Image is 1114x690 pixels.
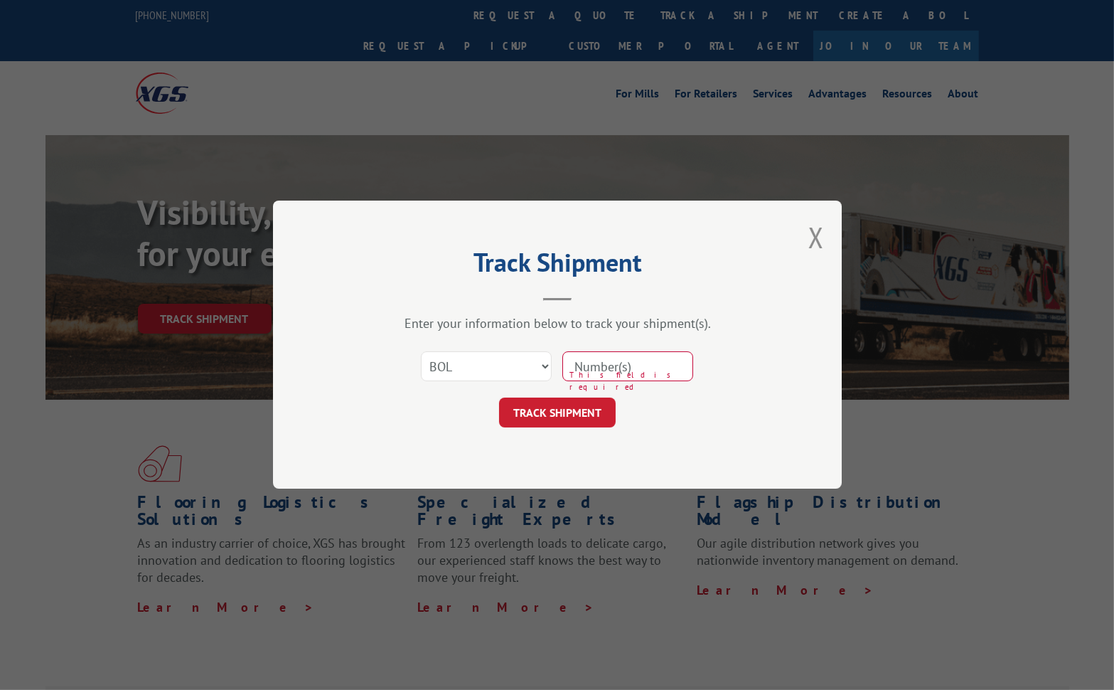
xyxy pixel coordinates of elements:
[569,370,693,393] span: This field is required
[344,316,771,332] div: Enter your information below to track your shipment(s).
[808,218,824,256] button: Close modal
[562,352,693,382] input: Number(s)
[499,398,616,428] button: TRACK SHIPMENT
[344,253,771,280] h2: Track Shipment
